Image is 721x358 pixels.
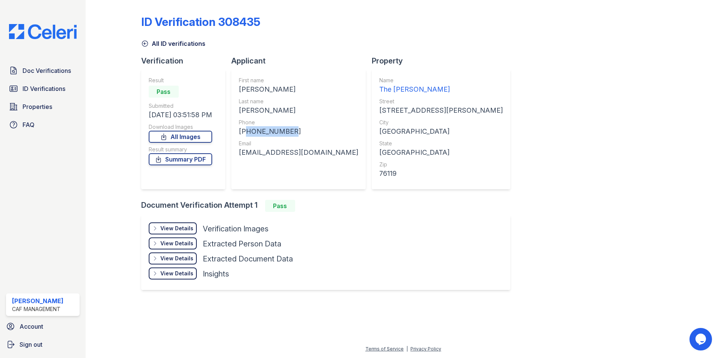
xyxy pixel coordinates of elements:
[239,119,358,126] div: Phone
[231,56,372,66] div: Applicant
[149,153,212,165] a: Summary PDF
[372,56,516,66] div: Property
[239,98,358,105] div: Last name
[20,322,43,331] span: Account
[3,337,83,352] a: Sign out
[203,239,281,249] div: Extracted Person Data
[141,39,205,48] a: All ID verifications
[239,77,358,84] div: First name
[203,269,229,279] div: Insights
[12,305,63,313] div: CAF Management
[149,86,179,98] div: Pass
[23,102,52,111] span: Properties
[239,84,358,95] div: [PERSON_NAME]
[239,140,358,147] div: Email
[689,328,713,350] iframe: chat widget
[6,63,80,78] a: Doc Verifications
[149,77,212,84] div: Result
[20,340,42,349] span: Sign out
[3,24,83,39] img: CE_Logo_Blue-a8612792a0a2168367f1c8372b55b34899dd931a85d93a1a3d3e32e68fde9ad4.png
[149,146,212,153] div: Result summary
[23,66,71,75] span: Doc Verifications
[6,117,80,132] a: FAQ
[379,161,503,168] div: Zip
[379,119,503,126] div: City
[141,15,260,29] div: ID Verification 308435
[379,105,503,116] div: [STREET_ADDRESS][PERSON_NAME]
[141,56,231,66] div: Verification
[160,255,193,262] div: View Details
[379,77,503,95] a: Name The [PERSON_NAME]
[379,98,503,105] div: Street
[265,200,295,212] div: Pass
[379,77,503,84] div: Name
[23,84,65,93] span: ID Verifications
[149,110,212,120] div: [DATE] 03:51:58 PM
[239,126,358,137] div: [PHONE_NUMBER]
[203,224,268,234] div: Verification Images
[239,147,358,158] div: [EMAIL_ADDRESS][DOMAIN_NAME]
[239,105,358,116] div: [PERSON_NAME]
[149,131,212,143] a: All Images
[3,319,83,334] a: Account
[379,168,503,179] div: 76119
[379,147,503,158] div: [GEOGRAPHIC_DATA]
[149,123,212,131] div: Download Images
[149,102,212,110] div: Submitted
[203,254,293,264] div: Extracted Document Data
[379,126,503,137] div: [GEOGRAPHIC_DATA]
[160,225,193,232] div: View Details
[160,240,193,247] div: View Details
[410,346,441,352] a: Privacy Policy
[12,296,63,305] div: [PERSON_NAME]
[379,140,503,147] div: State
[141,200,516,212] div: Document Verification Attempt 1
[379,84,503,95] div: The [PERSON_NAME]
[6,81,80,96] a: ID Verifications
[406,346,408,352] div: |
[365,346,404,352] a: Terms of Service
[6,99,80,114] a: Properties
[23,120,35,129] span: FAQ
[160,270,193,277] div: View Details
